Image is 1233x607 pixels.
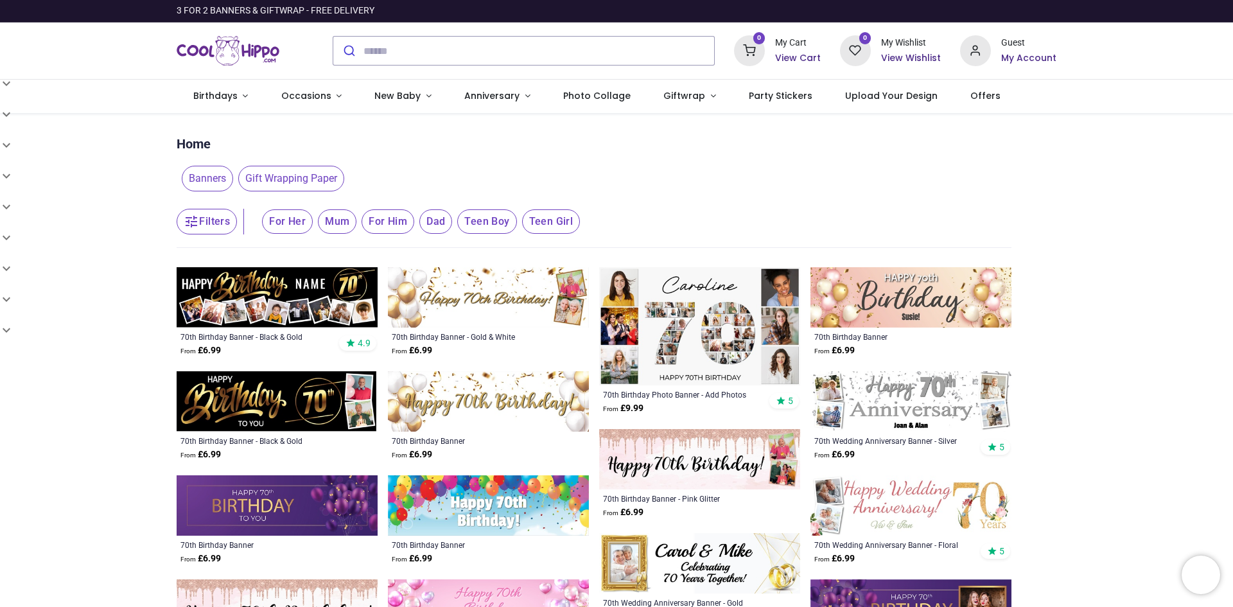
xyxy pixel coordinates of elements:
[970,89,1001,102] span: Offers
[603,509,618,516] span: From
[464,89,520,102] span: Anniversary
[859,32,871,44] sup: 0
[775,52,821,65] a: View Cart
[999,441,1004,453] span: 5
[647,80,732,113] a: Giftwrap
[180,344,221,357] strong: £ 6.99
[333,37,363,65] button: Submit
[787,4,1056,17] iframe: Customer reviews powered by Trustpilot
[180,435,335,446] a: 70th Birthday Banner - Black & Gold
[603,493,758,504] a: 70th Birthday Banner - Pink Glitter
[881,37,941,49] div: My Wishlist
[388,475,589,536] img: Happy 70th Birthday Banner - Party Balloons
[814,448,855,461] strong: £ 6.99
[358,337,371,349] span: 4.9
[814,540,969,550] a: 70th Wedding Anniversary Banner - Floral Design
[180,452,196,459] span: From
[180,540,335,550] a: 70th Birthday Banner
[599,533,800,594] img: Personalised 70th Wedding Anniversary Banner - Gold Ring Design - Custom Name & 1 Photo Upload
[563,89,631,102] span: Photo Collage
[753,32,765,44] sup: 0
[845,89,938,102] span: Upload Your Design
[392,556,407,563] span: From
[392,448,432,461] strong: £ 6.99
[392,552,432,565] strong: £ 6.99
[392,347,407,355] span: From
[182,166,233,191] span: Banners
[840,45,871,55] a: 0
[177,267,378,328] img: Personalised Happy 70th Birthday Banner - Black & Gold - Custom Name & 9 Photo Upload
[522,209,581,234] span: Teen Girl
[810,267,1011,328] img: Happy 70th Birthday Banner - Pink & Gold Balloons
[233,166,344,191] button: Gift Wrapping Paper
[810,371,1011,432] img: Personalised 70th Wedding Anniversary Banner - Silver Design - Custom Name & 4 Photo Upload
[180,556,196,563] span: From
[177,135,211,153] a: Home
[788,395,793,407] span: 5
[599,267,800,385] img: Personalised 70th Birthday Photo Banner - Add Photos - Custom Text
[419,209,452,234] span: Dad
[1001,37,1056,49] div: Guest
[814,347,830,355] span: From
[392,540,547,550] a: 70th Birthday Banner
[814,452,830,459] span: From
[177,33,279,69] img: Cool Hippo
[775,37,821,49] div: My Cart
[265,80,358,113] a: Occasions
[388,267,589,328] img: Personalised Happy 70th Birthday Banner - Gold & White Balloons - 2 Photo Upload
[392,452,407,459] span: From
[177,4,374,17] div: 3 FOR 2 BANNERS & GIFTWRAP - FREE DELIVERY
[663,89,705,102] span: Giftwrap
[262,209,313,234] span: For Her
[180,448,221,461] strong: £ 6.99
[392,344,432,357] strong: £ 6.99
[374,89,421,102] span: New Baby
[457,209,516,234] span: Teen Boy
[388,371,589,432] img: Happy 70th Birthday Banner - Gold & White Balloons
[603,405,618,412] span: From
[177,33,279,69] a: Logo of Cool Hippo
[599,429,800,489] img: Personalised Happy 70th Birthday Banner - Pink Glitter - 2 Photo Upload
[177,371,378,432] img: Personalised Happy 70th Birthday Banner - Black & Gold - 2 Photo Upload
[1182,556,1220,594] iframe: Brevo live chat
[810,475,1011,536] img: Personalised 70th Wedding Anniversary Banner - Floral Design - Custom Text & 2 Photo Upload
[358,80,448,113] a: New Baby
[814,435,969,446] a: 70th Wedding Anniversary Banner - Silver Design
[177,166,233,191] button: Banners
[603,402,643,415] strong: £ 9.99
[177,80,265,113] a: Birthdays
[392,435,547,446] a: 70th Birthday Banner
[193,89,238,102] span: Birthdays
[281,89,331,102] span: Occasions
[603,506,643,519] strong: £ 6.99
[180,552,221,565] strong: £ 6.99
[881,52,941,65] a: View Wishlist
[1001,52,1056,65] a: My Account
[177,209,237,234] button: Filters
[814,552,855,565] strong: £ 6.99
[814,344,855,357] strong: £ 6.99
[318,209,356,234] span: Mum
[814,556,830,563] span: From
[814,331,969,342] a: 70th Birthday Banner
[734,45,765,55] a: 0
[238,166,344,191] span: Gift Wrapping Paper
[392,331,547,342] a: 70th Birthday Banner - Gold & White Balloons
[603,389,758,400] a: 70th Birthday Photo Banner - Add Photos
[180,331,335,342] a: 70th Birthday Banner - Black & Gold
[177,475,378,536] img: Happy 70th Birthday Banner - Purple Balloons
[362,209,414,234] span: For Him
[749,89,812,102] span: Party Stickers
